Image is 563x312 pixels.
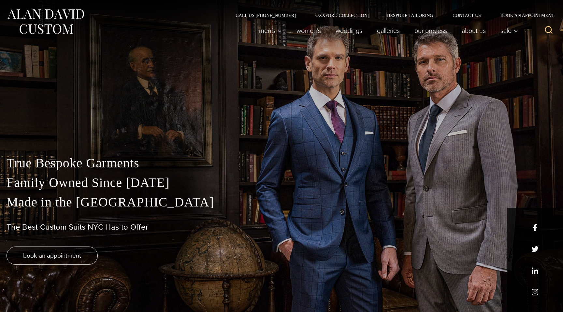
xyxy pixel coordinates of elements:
[259,27,282,34] span: Men’s
[328,24,370,37] a: weddings
[289,24,328,37] a: Women’s
[7,7,85,36] img: Alan David Custom
[226,13,306,18] a: Call Us [PHONE_NUMBER]
[370,24,407,37] a: Galleries
[491,13,556,18] a: Book an Appointment
[252,24,522,37] nav: Primary Navigation
[377,13,443,18] a: Bespoke Tailoring
[226,13,556,18] nav: Secondary Navigation
[500,27,518,34] span: Sale
[7,153,556,212] p: True Bespoke Garments Family Owned Since [DATE] Made in the [GEOGRAPHIC_DATA]
[541,23,556,38] button: View Search Form
[7,247,98,265] a: book an appointment
[407,24,455,37] a: Our Process
[443,13,491,18] a: Contact Us
[455,24,493,37] a: About Us
[7,222,556,232] h1: The Best Custom Suits NYC Has to Offer
[306,13,377,18] a: Oxxford Collection
[23,251,81,260] span: book an appointment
